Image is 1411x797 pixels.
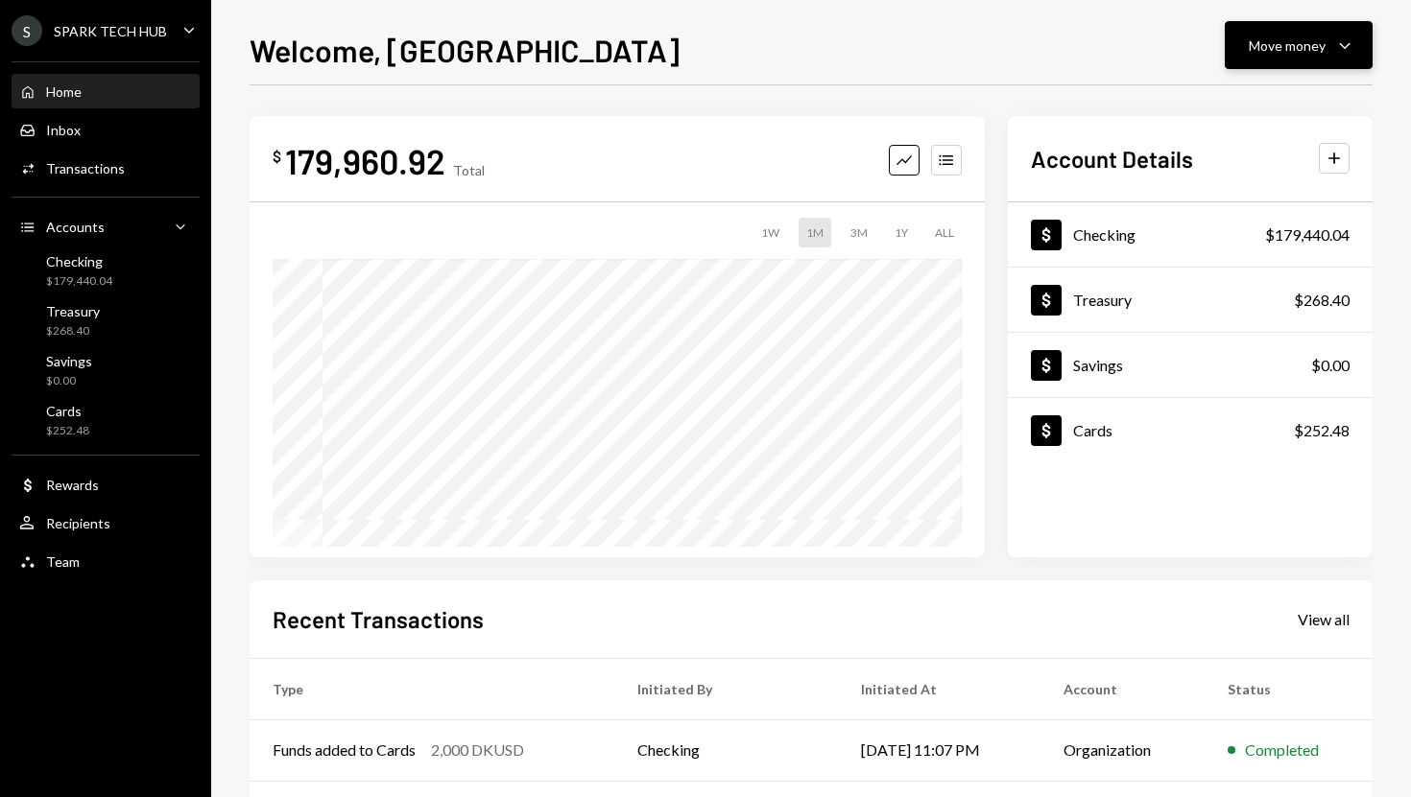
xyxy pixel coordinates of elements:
[1249,35,1326,56] div: Move money
[12,209,200,244] a: Accounts
[1298,610,1350,629] div: View all
[1265,223,1350,246] div: $179,440.04
[12,15,42,46] div: S
[838,719,1040,781] td: [DATE] 11:07 PM
[273,147,281,166] div: $
[12,74,200,108] a: Home
[453,162,485,178] div: Total
[1040,658,1204,719] th: Account
[1294,289,1350,312] div: $268.40
[250,658,614,719] th: Type
[46,303,100,319] div: Treasury
[431,738,524,762] div: 2,000 DKUSD
[1040,719,1204,781] td: Organization
[843,218,875,247] div: 3M
[753,218,787,247] div: 1W
[46,160,125,176] div: Transactions
[12,297,200,343] a: Treasury$268.40
[12,347,200,393] a: Savings$0.00
[12,505,200,540] a: Recipients
[12,247,200,293] a: Checking$179,440.04
[12,112,200,147] a: Inbox
[250,31,680,69] h1: Welcome, [GEOGRAPHIC_DATA]
[614,658,838,719] th: Initiated By
[1225,21,1373,69] button: Move money
[46,122,81,138] div: Inbox
[273,738,416,762] div: Funds added to Cards
[46,403,89,419] div: Cards
[46,553,80,570] div: Team
[1073,356,1123,374] div: Savings
[1008,268,1373,332] a: Treasury$268.40
[1294,419,1350,442] div: $252.48
[927,218,962,247] div: ALL
[1073,291,1132,309] div: Treasury
[46,219,105,235] div: Accounts
[614,719,838,781] td: Checking
[46,273,112,290] div: $179,440.04
[1073,421,1112,439] div: Cards
[1008,202,1373,267] a: Checking$179,440.04
[46,323,100,340] div: $268.40
[46,477,99,493] div: Rewards
[54,23,167,39] div: SPARK TECH HUB
[46,373,92,389] div: $0.00
[46,423,89,439] div: $252.48
[838,658,1040,719] th: Initiated At
[799,218,831,247] div: 1M
[1311,354,1350,377] div: $0.00
[46,515,110,531] div: Recipients
[1031,143,1193,175] h2: Account Details
[1205,658,1373,719] th: Status
[46,353,92,369] div: Savings
[273,603,484,635] h2: Recent Transactions
[1008,333,1373,397] a: Savings$0.00
[1298,608,1350,629] a: View all
[1008,398,1373,462] a: Cards$252.48
[46,83,82,100] div: Home
[12,151,200,185] a: Transactions
[46,253,112,270] div: Checking
[887,218,916,247] div: 1Y
[12,397,200,443] a: Cards$252.48
[285,139,445,182] div: 179,960.92
[12,467,200,502] a: Rewards
[12,544,200,578] a: Team
[1245,738,1319,762] div: Completed
[1073,225,1136,244] div: Checking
